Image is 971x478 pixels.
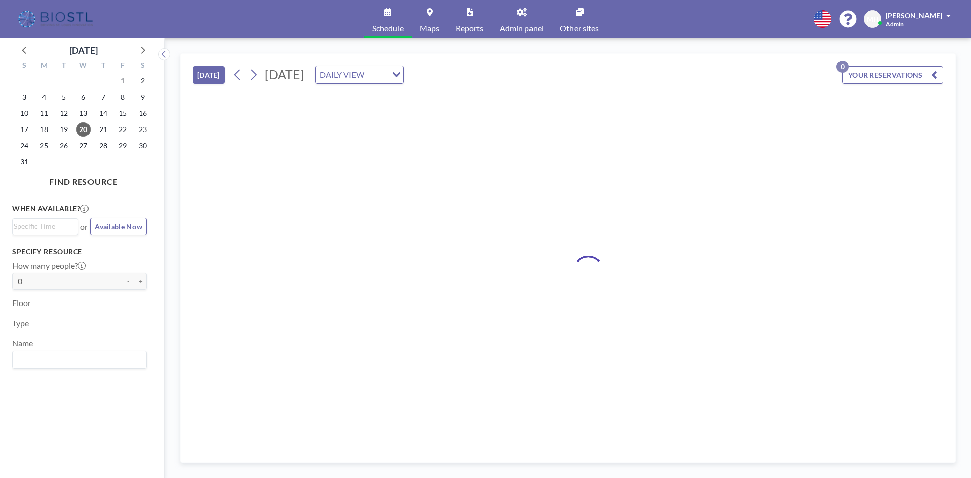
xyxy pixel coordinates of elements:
[37,122,51,137] span: Monday, August 18, 2025
[193,66,225,84] button: [DATE]
[12,172,155,187] h4: FIND RESOURCE
[17,106,31,120] span: Sunday, August 10, 2025
[57,122,71,137] span: Tuesday, August 19, 2025
[34,60,54,73] div: M
[116,122,130,137] span: Friday, August 22, 2025
[37,139,51,153] span: Monday, August 25, 2025
[57,106,71,120] span: Tuesday, August 12, 2025
[886,20,904,28] span: Admin
[135,273,147,290] button: +
[420,24,439,32] span: Maps
[372,24,404,32] span: Schedule
[264,67,304,82] span: [DATE]
[76,139,91,153] span: Wednesday, August 27, 2025
[12,318,29,328] label: Type
[136,139,150,153] span: Saturday, August 30, 2025
[17,155,31,169] span: Sunday, August 31, 2025
[76,90,91,104] span: Wednesday, August 6, 2025
[318,68,366,81] span: DAILY VIEW
[367,68,386,81] input: Search for option
[17,122,31,137] span: Sunday, August 17, 2025
[13,351,146,368] div: Search for option
[116,74,130,88] span: Friday, August 1, 2025
[136,122,150,137] span: Saturday, August 23, 2025
[316,66,403,83] div: Search for option
[836,61,849,73] p: 0
[116,139,130,153] span: Friday, August 29, 2025
[37,106,51,120] span: Monday, August 11, 2025
[16,9,97,29] img: organization-logo
[14,221,72,232] input: Search for option
[17,90,31,104] span: Sunday, August 3, 2025
[96,90,110,104] span: Thursday, August 7, 2025
[12,247,147,256] h3: Specify resource
[136,106,150,120] span: Saturday, August 16, 2025
[76,106,91,120] span: Wednesday, August 13, 2025
[500,24,544,32] span: Admin panel
[867,15,879,24] span: MH
[90,218,147,235] button: Available Now
[12,338,33,349] label: Name
[136,90,150,104] span: Saturday, August 9, 2025
[95,222,142,231] span: Available Now
[93,60,113,73] div: T
[76,122,91,137] span: Wednesday, August 20, 2025
[116,106,130,120] span: Friday, August 15, 2025
[12,260,86,271] label: How many people?
[17,139,31,153] span: Sunday, August 24, 2025
[96,106,110,120] span: Thursday, August 14, 2025
[80,222,88,232] span: or
[14,353,141,366] input: Search for option
[54,60,74,73] div: T
[37,90,51,104] span: Monday, August 4, 2025
[133,60,152,73] div: S
[96,139,110,153] span: Thursday, August 28, 2025
[96,122,110,137] span: Thursday, August 21, 2025
[113,60,133,73] div: F
[74,60,94,73] div: W
[15,60,34,73] div: S
[886,11,942,20] span: [PERSON_NAME]
[116,90,130,104] span: Friday, August 8, 2025
[122,273,135,290] button: -
[57,90,71,104] span: Tuesday, August 5, 2025
[69,43,98,57] div: [DATE]
[57,139,71,153] span: Tuesday, August 26, 2025
[560,24,599,32] span: Other sites
[12,298,31,308] label: Floor
[456,24,483,32] span: Reports
[842,66,943,84] button: YOUR RESERVATIONS0
[13,219,78,234] div: Search for option
[136,74,150,88] span: Saturday, August 2, 2025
